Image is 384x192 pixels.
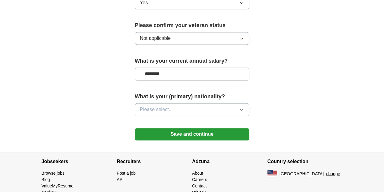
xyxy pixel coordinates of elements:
[135,128,250,140] button: Save and continue
[280,170,324,177] span: [GEOGRAPHIC_DATA]
[135,32,250,45] button: Not applicable
[192,170,203,175] a: About
[267,170,277,177] img: US flag
[42,170,65,175] a: Browse jobs
[135,103,250,116] button: Please select...
[192,183,207,188] a: Contact
[117,177,124,182] a: API
[117,170,136,175] a: Post a job
[42,183,74,188] a: ValueMyResume
[140,106,173,113] span: Please select...
[135,93,250,101] label: What is your (primary) nationality?
[192,177,207,182] a: Careers
[140,35,171,42] span: Not applicable
[267,153,343,170] h4: Country selection
[326,170,340,177] button: change
[135,57,250,65] label: What is your current annual salary?
[42,177,50,182] a: Blog
[135,21,250,30] label: Please confirm your veteran status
